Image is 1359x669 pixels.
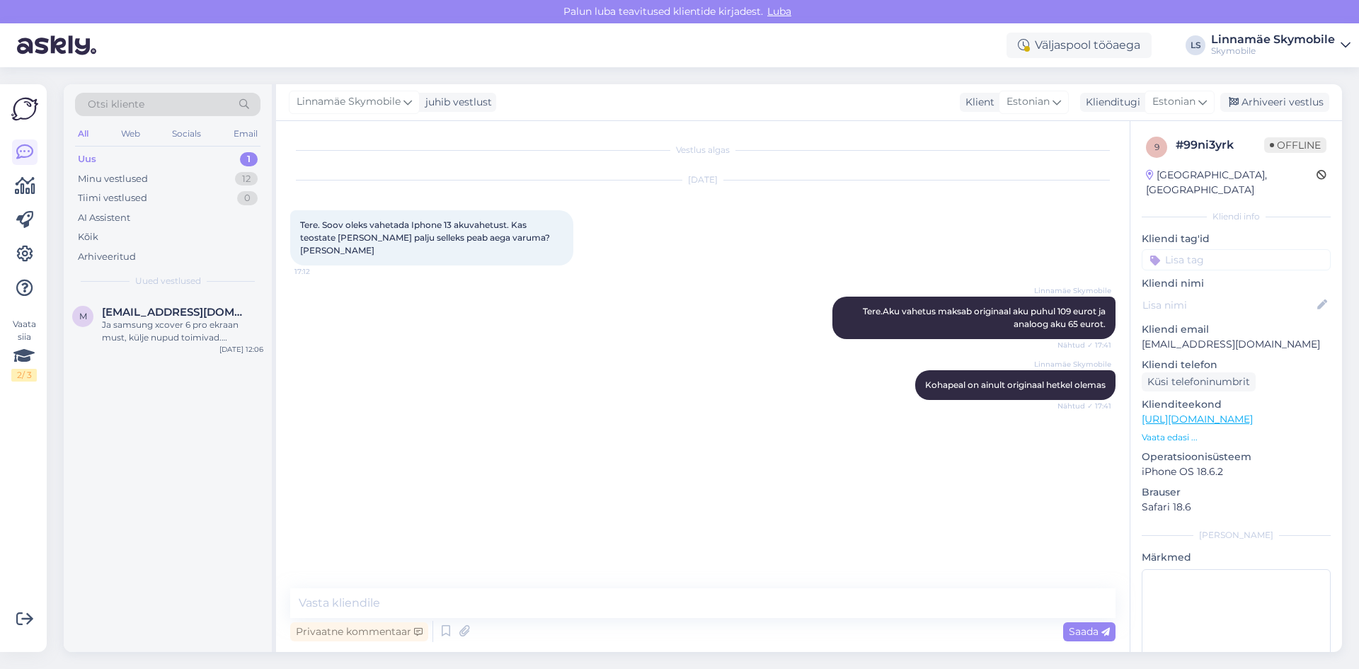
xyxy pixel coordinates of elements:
[290,622,428,641] div: Privaatne kommentaar
[235,172,258,186] div: 12
[1220,93,1329,112] div: Arhiveeri vestlus
[297,94,401,110] span: Linnamäe Skymobile
[1186,35,1205,55] div: LS
[219,344,263,355] div: [DATE] 12:06
[1146,168,1317,198] div: [GEOGRAPHIC_DATA], [GEOGRAPHIC_DATA]
[1142,372,1256,391] div: Küsi telefoninumbrit
[1142,431,1331,444] p: Vaata edasi ...
[1142,210,1331,223] div: Kliendi info
[240,152,258,166] div: 1
[1264,137,1326,153] span: Offline
[231,125,260,143] div: Email
[290,173,1116,186] div: [DATE]
[300,219,552,256] span: Tere. Soov oleks vahetada Iphone 13 akuvahetust. Kas teostate [PERSON_NAME] palju selleks peab ae...
[118,125,143,143] div: Web
[75,125,91,143] div: All
[78,172,148,186] div: Minu vestlused
[78,191,147,205] div: Tiimi vestlused
[1057,340,1111,350] span: Nähtud ✓ 17:41
[1142,500,1331,515] p: Safari 18.6
[1211,34,1351,57] a: Linnamäe SkymobileSkymobile
[102,306,249,319] span: mimmupauka@gmail.com
[1142,297,1314,313] input: Lisa nimi
[1142,529,1331,542] div: [PERSON_NAME]
[1142,322,1331,337] p: Kliendi email
[11,318,37,382] div: Vaata siia
[1142,231,1331,246] p: Kliendi tag'id
[1007,33,1152,58] div: Väljaspool tööaega
[1211,34,1335,45] div: Linnamäe Skymobile
[1176,137,1264,154] div: # 99ni3yrk
[863,306,1108,329] span: Tere.Aku vahetus maksab originaal aku puhul 109 eurot ja analoog aku 65 eurot.
[420,95,492,110] div: juhib vestlust
[1142,485,1331,500] p: Brauser
[88,97,144,112] span: Otsi kliente
[1142,337,1331,352] p: [EMAIL_ADDRESS][DOMAIN_NAME]
[78,152,96,166] div: Uus
[1152,94,1195,110] span: Estonian
[1142,276,1331,291] p: Kliendi nimi
[925,379,1106,390] span: Kohapeal on ainult originaal hetkel olemas
[237,191,258,205] div: 0
[135,275,201,287] span: Uued vestlused
[1211,45,1335,57] div: Skymobile
[11,369,37,382] div: 2 / 3
[78,211,130,225] div: AI Assistent
[1057,401,1111,411] span: Nähtud ✓ 17:41
[78,250,136,264] div: Arhiveeritud
[1080,95,1140,110] div: Klienditugi
[1154,142,1159,152] span: 9
[79,311,87,321] span: m
[960,95,994,110] div: Klient
[290,144,1116,156] div: Vestlus algas
[1142,464,1331,479] p: iPhone OS 18.6.2
[1142,413,1253,425] a: [URL][DOMAIN_NAME]
[1142,358,1331,372] p: Kliendi telefon
[1034,359,1111,370] span: Linnamäe Skymobile
[169,125,204,143] div: Socials
[78,230,98,244] div: Kõik
[1069,625,1110,638] span: Saada
[1034,285,1111,296] span: Linnamäe Skymobile
[11,96,38,122] img: Askly Logo
[1142,450,1331,464] p: Operatsioonisüsteem
[763,5,796,18] span: Luba
[1142,397,1331,412] p: Klienditeekond
[1142,550,1331,565] p: Märkmed
[294,266,348,277] span: 17:12
[102,319,263,344] div: Ja samsung xcover 6 pro ekraan must, külje nupud toimivad. [PERSON_NAME] vahetus ei aidanud. Kas ...
[1142,249,1331,270] input: Lisa tag
[1007,94,1050,110] span: Estonian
